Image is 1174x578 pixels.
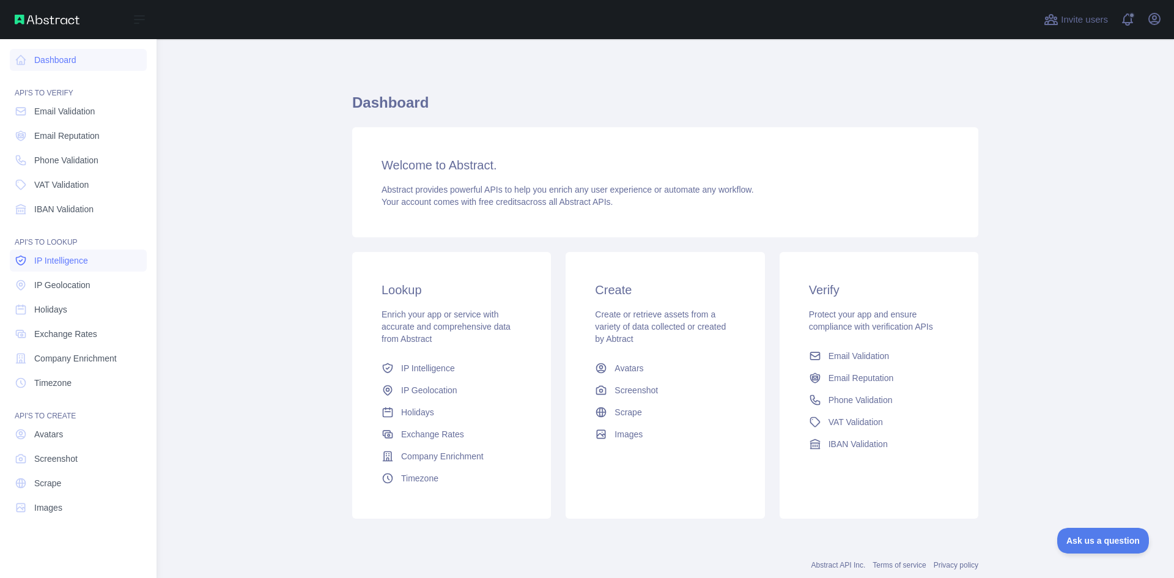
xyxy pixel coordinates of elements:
[10,49,147,71] a: Dashboard
[377,379,526,401] a: IP Geolocation
[34,377,72,389] span: Timezone
[479,197,521,207] span: free credits
[804,433,954,455] a: IBAN Validation
[34,453,78,465] span: Screenshot
[829,416,883,428] span: VAT Validation
[34,203,94,215] span: IBAN Validation
[401,384,457,396] span: IP Geolocation
[352,93,978,122] h1: Dashboard
[10,396,147,421] div: API'S TO CREATE
[829,438,888,450] span: IBAN Validation
[401,406,434,418] span: Holidays
[34,130,100,142] span: Email Reputation
[615,428,643,440] span: Images
[34,502,62,514] span: Images
[377,445,526,467] a: Company Enrichment
[10,298,147,320] a: Holidays
[10,73,147,98] div: API'S TO VERIFY
[10,372,147,394] a: Timezone
[401,428,464,440] span: Exchange Rates
[34,154,98,166] span: Phone Validation
[804,389,954,411] a: Phone Validation
[34,105,95,117] span: Email Validation
[804,411,954,433] a: VAT Validation
[34,352,117,365] span: Company Enrichment
[34,303,67,316] span: Holidays
[615,406,641,418] span: Scrape
[590,401,740,423] a: Scrape
[10,274,147,296] a: IP Geolocation
[382,185,754,195] span: Abstract provides powerful APIs to help you enrich any user experience or automate any workflow.
[10,250,147,272] a: IP Intelligence
[10,472,147,494] a: Scrape
[10,323,147,345] a: Exchange Rates
[377,423,526,445] a: Exchange Rates
[590,379,740,401] a: Screenshot
[382,281,522,298] h3: Lookup
[34,279,90,291] span: IP Geolocation
[10,198,147,220] a: IBAN Validation
[10,223,147,247] div: API'S TO LOOKUP
[10,174,147,196] a: VAT Validation
[10,125,147,147] a: Email Reputation
[34,179,89,191] span: VAT Validation
[10,497,147,519] a: Images
[1061,13,1108,27] span: Invite users
[382,157,949,174] h3: Welcome to Abstract.
[829,372,894,384] span: Email Reputation
[934,561,978,569] a: Privacy policy
[811,561,866,569] a: Abstract API Inc.
[590,423,740,445] a: Images
[401,472,438,484] span: Timezone
[615,384,658,396] span: Screenshot
[382,309,511,344] span: Enrich your app or service with accurate and comprehensive data from Abstract
[809,281,949,298] h3: Verify
[590,357,740,379] a: Avatars
[401,450,484,462] span: Company Enrichment
[10,149,147,171] a: Phone Validation
[1057,528,1150,554] iframe: Toggle Customer Support
[377,467,526,489] a: Timezone
[873,561,926,569] a: Terms of service
[10,423,147,445] a: Avatars
[34,328,97,340] span: Exchange Rates
[377,357,526,379] a: IP Intelligence
[595,309,726,344] span: Create or retrieve assets from a variety of data collected or created by Abtract
[382,197,613,207] span: Your account comes with across all Abstract APIs.
[809,309,933,332] span: Protect your app and ensure compliance with verification APIs
[10,448,147,470] a: Screenshot
[10,100,147,122] a: Email Validation
[401,362,455,374] span: IP Intelligence
[1041,10,1110,29] button: Invite users
[34,477,61,489] span: Scrape
[804,345,954,367] a: Email Validation
[829,394,893,406] span: Phone Validation
[804,367,954,389] a: Email Reputation
[34,428,63,440] span: Avatars
[615,362,643,374] span: Avatars
[595,281,735,298] h3: Create
[15,15,79,24] img: Abstract API
[829,350,889,362] span: Email Validation
[34,254,88,267] span: IP Intelligence
[10,347,147,369] a: Company Enrichment
[377,401,526,423] a: Holidays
